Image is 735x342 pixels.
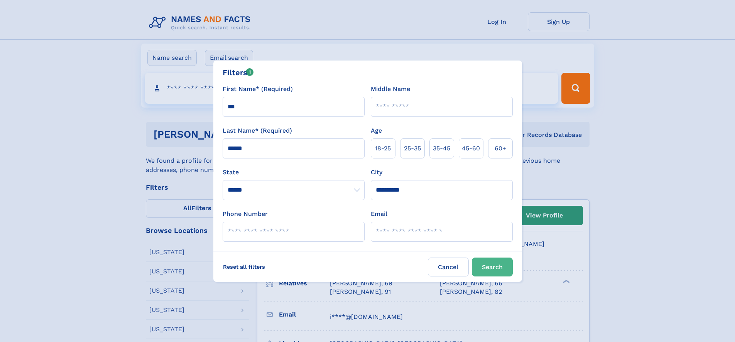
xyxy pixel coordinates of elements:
label: City [371,168,382,177]
label: Last Name* (Required) [223,126,292,135]
label: Cancel [428,258,469,276]
span: 45‑60 [462,144,480,153]
label: Email [371,209,387,219]
span: 18‑25 [375,144,391,153]
label: Middle Name [371,84,410,94]
span: 60+ [495,144,506,153]
span: 25‑35 [404,144,421,153]
label: Reset all filters [218,258,270,276]
div: Filters [223,67,254,78]
span: 35‑45 [433,144,450,153]
label: Phone Number [223,209,268,219]
button: Search [472,258,513,276]
label: Age [371,126,382,135]
label: State [223,168,365,177]
label: First Name* (Required) [223,84,293,94]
